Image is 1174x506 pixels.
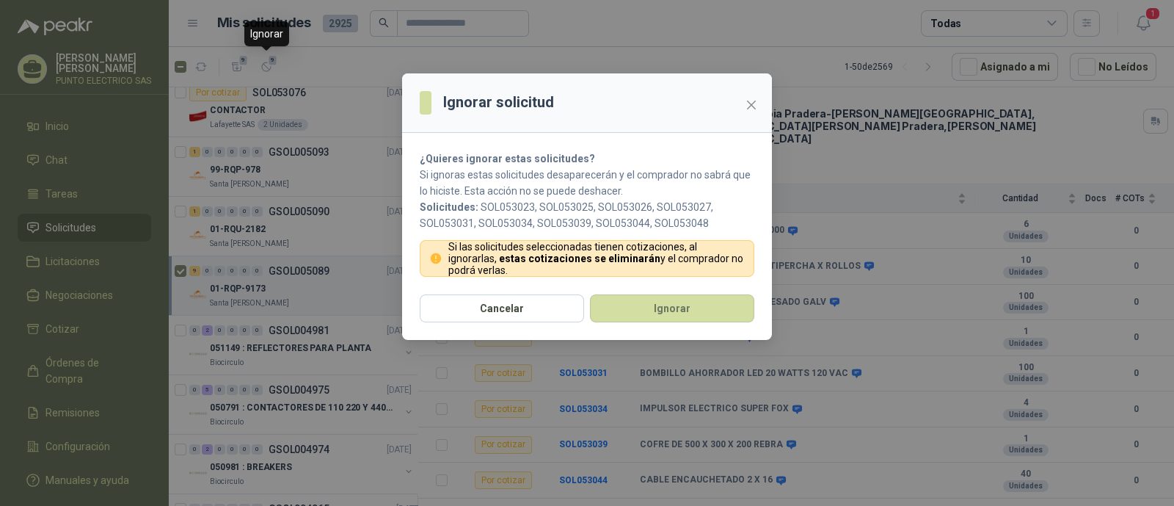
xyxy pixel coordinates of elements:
button: Cancelar [420,294,584,322]
strong: ¿Quieres ignorar estas solicitudes? [420,153,595,165]
strong: estas cotizaciones se eliminarán [499,253,660,264]
p: Si ignoras estas solicitudes desaparecerán y el comprador no sabrá que lo hiciste. Esta acción no... [420,167,754,199]
p: SOL053023, SOL053025, SOL053026, SOL053027, SOL053031, SOL053034, SOL053039, SOL053044, SOL053048 [420,199,754,231]
b: Solicitudes: [420,201,478,213]
button: Close [740,93,763,117]
span: close [745,99,757,111]
h3: Ignorar solicitud [443,91,554,114]
p: Si las solicitudes seleccionadas tienen cotizaciones, al ignorarlas, y el comprador no podrá verlas. [448,241,745,276]
button: Ignorar [590,294,754,322]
